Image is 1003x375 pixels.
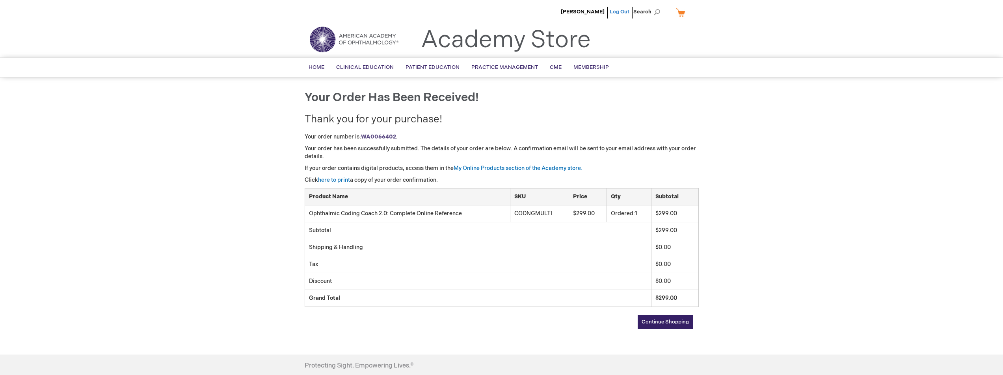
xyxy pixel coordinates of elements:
[651,222,698,239] td: $299.00
[561,9,605,15] a: [PERSON_NAME]
[305,273,651,290] td: Discount
[651,273,698,290] td: $0.00
[638,315,693,329] a: Continue Shopping
[651,256,698,273] td: $0.00
[642,319,689,325] span: Continue Shopping
[573,64,609,70] span: Membership
[454,165,582,172] a: My Online Products section of the Academy store.
[651,290,698,307] td: $299.00
[610,9,629,15] a: Log Out
[607,188,651,205] th: Qty
[510,205,569,222] td: CODNGMULTI
[305,164,699,172] p: If your order contains digital products, access them in the
[305,91,479,105] span: Your order has been received!
[361,133,396,140] a: WA0066402
[305,222,651,239] td: Subtotal
[305,239,651,256] td: Shipping & Handling
[305,145,699,161] p: Your order has been successfully submitted. The details of your order are below. A confirmation e...
[651,239,698,256] td: $0.00
[305,188,510,205] th: Product Name
[406,64,460,70] span: Patient Education
[569,188,607,205] th: Price
[305,256,651,273] td: Tax
[305,176,699,184] p: Click a copy of your order confirmation.
[651,205,698,222] td: $299.00
[336,64,394,70] span: Clinical Education
[305,290,651,307] td: Grand Total
[607,205,651,222] td: 1
[569,205,607,222] td: $299.00
[611,210,635,217] span: Ordered:
[510,188,569,205] th: SKU
[305,205,510,222] td: Ophthalmic Coding Coach 2.0: Complete Online Reference
[471,64,538,70] span: Practice Management
[309,64,324,70] span: Home
[421,26,591,54] a: Academy Store
[550,64,562,70] span: CME
[633,4,663,20] span: Search
[305,362,413,369] h4: Protecting Sight. Empowering Lives.®
[651,188,698,205] th: Subtotal
[305,114,699,126] h2: Thank you for your purchase!
[318,177,350,183] a: here to print
[305,133,699,141] p: Your order number is: .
